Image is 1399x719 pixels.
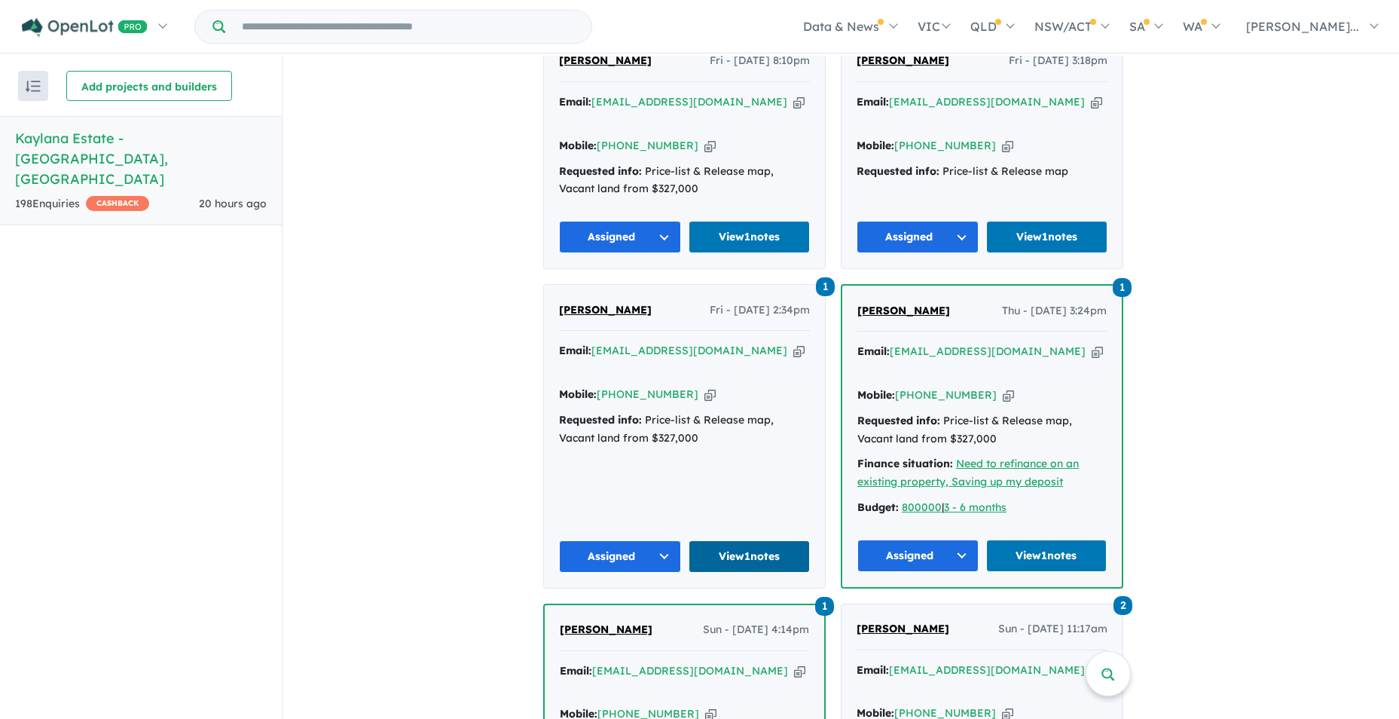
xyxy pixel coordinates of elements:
[559,387,597,401] strong: Mobile:
[1246,19,1359,34] span: [PERSON_NAME]...
[889,95,1085,109] a: [EMAIL_ADDRESS][DOMAIN_NAME]
[559,164,642,178] strong: Requested info:
[857,164,939,178] strong: Requested info:
[559,54,652,67] span: [PERSON_NAME]
[66,71,232,101] button: Add projects and builders
[857,388,895,402] strong: Mobile:
[560,623,652,636] span: [PERSON_NAME]
[857,302,950,320] a: [PERSON_NAME]
[1002,302,1107,320] span: Thu - [DATE] 3:24pm
[944,500,1006,514] a: 3 - 6 months
[857,457,1079,488] a: Need to refinance on an existing property, Saving up my deposit
[857,412,1107,448] div: Price-list & Release map, Vacant land from $327,000
[857,344,890,358] strong: Email:
[15,128,267,189] h5: Kaylana Estate - [GEOGRAPHIC_DATA] , [GEOGRAPHIC_DATA]
[86,196,149,211] span: CASHBACK
[597,139,698,152] a: [PHONE_NUMBER]
[857,499,1107,517] div: |
[591,95,787,109] a: [EMAIL_ADDRESS][DOMAIN_NAME]
[1113,596,1132,615] span: 2
[559,412,810,448] div: Price-list & Release map, Vacant land from $327,000
[986,221,1108,253] a: View1notes
[559,344,591,357] strong: Email:
[857,540,979,572] button: Assigned
[857,663,889,677] strong: Email:
[559,540,681,573] button: Assigned
[199,197,267,210] span: 20 hours ago
[1003,387,1014,403] button: Copy
[857,95,889,109] strong: Email:
[857,54,949,67] span: [PERSON_NAME]
[703,621,809,639] span: Sun - [DATE] 4:14pm
[1009,52,1107,70] span: Fri - [DATE] 3:18pm
[816,277,835,296] span: 1
[560,621,652,639] a: [PERSON_NAME]
[793,94,805,110] button: Copy
[857,163,1107,181] div: Price-list & Release map
[857,414,940,427] strong: Requested info:
[857,622,949,635] span: [PERSON_NAME]
[704,387,716,402] button: Copy
[857,457,953,470] strong: Finance situation:
[1113,278,1132,297] span: 1
[857,139,894,152] strong: Mobile:
[1002,138,1013,154] button: Copy
[815,597,834,616] span: 1
[857,620,949,638] a: [PERSON_NAME]
[689,221,811,253] a: View1notes
[889,663,1085,677] a: [EMAIL_ADDRESS][DOMAIN_NAME]
[890,344,1086,358] a: [EMAIL_ADDRESS][DOMAIN_NAME]
[559,139,597,152] strong: Mobile:
[894,139,996,152] a: [PHONE_NUMBER]
[26,81,41,92] img: sort.svg
[902,500,942,514] a: 800000
[559,413,642,427] strong: Requested info:
[689,540,811,573] a: View1notes
[895,388,997,402] a: [PHONE_NUMBER]
[1113,276,1132,296] a: 1
[560,664,592,678] strong: Email:
[1113,595,1132,615] a: 2
[597,387,698,401] a: [PHONE_NUMBER]
[559,52,652,70] a: [PERSON_NAME]
[1092,344,1103,359] button: Copy
[857,221,979,253] button: Assigned
[857,52,949,70] a: [PERSON_NAME]
[22,18,148,37] img: Openlot PRO Logo White
[559,303,652,317] span: [PERSON_NAME]
[559,163,810,199] div: Price-list & Release map, Vacant land from $327,000
[794,663,805,679] button: Copy
[986,540,1107,572] a: View1notes
[559,301,652,320] a: [PERSON_NAME]
[559,95,591,109] strong: Email:
[857,500,899,514] strong: Budget:
[815,595,834,616] a: 1
[591,344,787,357] a: [EMAIL_ADDRESS][DOMAIN_NAME]
[710,301,810,320] span: Fri - [DATE] 2:34pm
[857,304,950,317] span: [PERSON_NAME]
[1091,94,1102,110] button: Copy
[592,664,788,678] a: [EMAIL_ADDRESS][DOMAIN_NAME]
[710,52,810,70] span: Fri - [DATE] 8:10pm
[816,275,835,295] a: 1
[15,195,149,213] div: 198 Enquir ies
[559,221,681,253] button: Assigned
[228,11,588,43] input: Try estate name, suburb, builder or developer
[704,138,716,154] button: Copy
[793,343,805,359] button: Copy
[998,620,1107,638] span: Sun - [DATE] 11:17am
